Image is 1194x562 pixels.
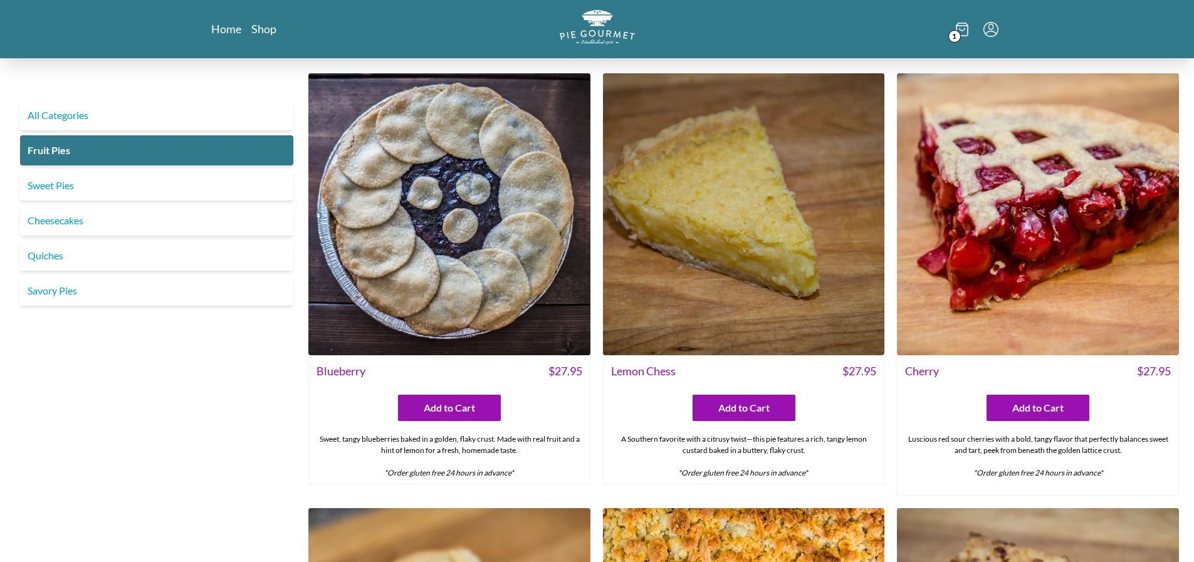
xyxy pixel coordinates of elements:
[973,468,1103,477] em: *Order gluten free 24 hours in advance*
[20,170,293,200] a: Sweet Pies
[211,21,241,36] a: Home
[718,400,770,415] span: Add to Cart
[983,22,998,37] button: Menu
[308,73,590,355] img: Blueberry
[20,135,293,165] a: Fruit Pies
[948,30,961,43] span: 1
[560,10,635,44] img: logo
[1012,400,1064,415] span: Add to Cart
[1137,363,1171,380] span: $ 27.95
[548,363,582,380] span: $ 27.95
[560,10,635,48] a: Logo
[251,21,276,36] a: Shop
[678,468,808,477] em: *Order gluten free 24 hours in advance*
[384,468,514,477] em: *Order gluten free 24 hours in advance*
[20,241,293,271] a: Quiches
[693,395,795,421] button: Add to Cart
[20,276,293,306] a: Savory Pies
[317,363,365,380] span: Blueberry
[20,206,293,236] a: Cheesecakes
[611,363,676,380] span: Lemon Chess
[20,100,293,130] a: All Categories
[424,400,475,415] span: Add to Cart
[897,73,1179,355] img: Cherry
[309,429,590,484] div: Sweet, tangy blueberries baked in a golden, flaky crust. Made with real fruit and a hint of lemon...
[398,395,501,421] button: Add to Cart
[842,363,876,380] span: $ 27.95
[905,363,939,380] span: Cherry
[604,429,884,484] div: A Southern favorite with a citrusy twist—this pie features a rich, tangy lemon custard baked in a...
[603,73,885,355] img: Lemon Chess
[898,429,1178,495] div: Luscious red sour cherries with a bold, tangy flavor that perfectly balances sweet and tart, peek...
[987,395,1089,421] button: Add to Cart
